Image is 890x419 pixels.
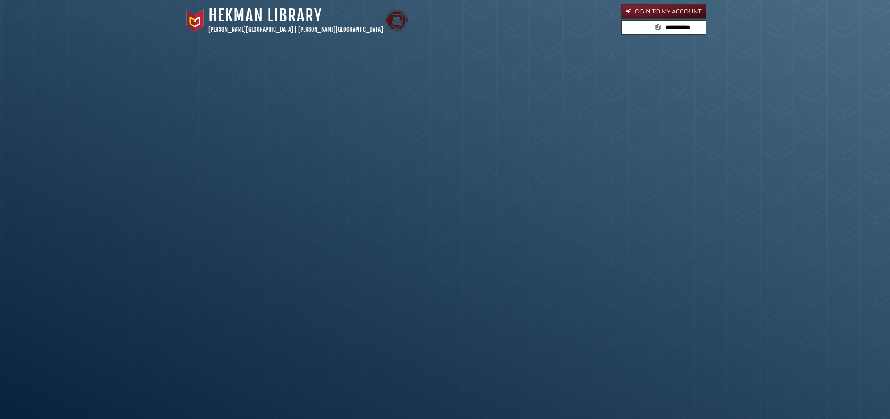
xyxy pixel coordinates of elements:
img: Calvin University [184,9,206,32]
a: [PERSON_NAME][GEOGRAPHIC_DATA] [208,26,293,33]
span: | [295,26,297,33]
a: [PERSON_NAME][GEOGRAPHIC_DATA] [298,26,383,33]
form: Search library guides, policies, and FAQs. [621,20,706,35]
a: Hekman Library [208,6,322,25]
a: Login to My Account [621,4,706,19]
img: Calvin Theological Seminary [385,9,408,32]
button: Search [652,21,664,33]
